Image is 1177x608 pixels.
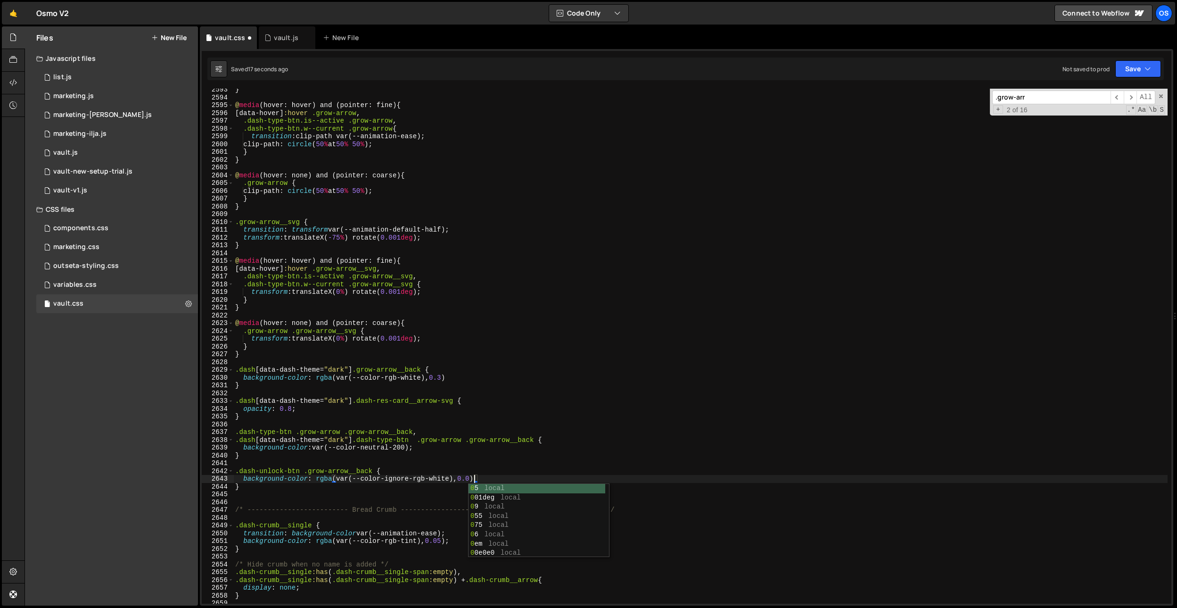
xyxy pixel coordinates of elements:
div: 2624 [202,327,234,335]
div: 16596/45156.css [36,257,198,275]
div: 2596 [202,109,234,117]
div: 2600 [202,141,234,149]
div: 2634 [202,405,234,413]
div: 17 seconds ago [248,65,288,73]
div: 2649 [202,522,234,530]
div: 2612 [202,234,234,242]
div: 16596/45423.js [36,125,198,143]
div: 16596/45154.css [36,275,198,294]
span: CaseSensitive Search [1137,105,1147,115]
button: New File [151,34,187,42]
div: 2632 [202,390,234,398]
span: 2 of 16 [1003,106,1031,114]
div: marketing-[PERSON_NAME].js [53,111,152,119]
span: Whole Word Search [1148,105,1158,115]
div: 2659 [202,600,234,608]
div: Not saved to prod [1062,65,1110,73]
div: 16596/45151.js [36,68,198,87]
div: 2658 [202,592,234,600]
div: marketing.js [53,92,94,100]
div: 2644 [202,483,234,491]
h2: Files [36,33,53,43]
div: 2641 [202,459,234,467]
div: New File [323,33,362,42]
div: 2611 [202,226,234,234]
div: 2599 [202,133,234,141]
div: 2620 [202,296,234,304]
div: 2652 [202,545,234,553]
div: 2643 [202,475,234,483]
input: Search for [992,91,1111,104]
div: vault.js [274,33,298,42]
div: 2633 [202,397,234,405]
div: 2618 [202,281,234,289]
div: 2623 [202,319,234,327]
div: 2637 [202,428,234,436]
div: 2645 [202,491,234,499]
div: variables.css [53,281,97,289]
button: Save [1115,60,1161,77]
div: 2655 [202,568,234,576]
div: CSS files [25,200,198,219]
div: 2630 [202,374,234,382]
div: 2598 [202,125,234,133]
div: 2593 [202,86,234,94]
div: 2622 [202,312,234,320]
div: 2615 [202,257,234,265]
div: 16596/45133.js [36,143,198,162]
div: Javascript files [25,49,198,68]
div: marketing-ilja.js [53,130,107,138]
div: 2605 [202,179,234,187]
div: 2639 [202,444,234,452]
div: 2617 [202,273,234,281]
div: 2647 [202,506,234,514]
div: 2604 [202,172,234,180]
button: Code Only [549,5,628,22]
div: 2642 [202,467,234,475]
div: 2621 [202,304,234,312]
div: 2636 [202,421,234,429]
div: components.css [53,224,108,233]
div: 16596/45446.css [36,238,198,257]
a: 🤙 [2,2,25,25]
a: Connect to Webflow [1054,5,1152,22]
div: 16596/45152.js [36,162,198,181]
div: 2635 [202,413,234,421]
div: 2613 [202,242,234,250]
div: list.js [53,73,72,82]
span: RegExp Search [1126,105,1136,115]
div: 2607 [202,195,234,203]
div: 2629 [202,366,234,374]
div: 16596/45153.css [36,294,198,313]
div: 2653 [202,553,234,561]
div: Osmo V2 [36,8,69,19]
div: vault.css [215,33,245,42]
div: vault.css [53,300,83,308]
div: vault-v1.js [53,186,87,195]
div: 2606 [202,187,234,195]
div: 2651 [202,537,234,545]
div: 16596/45511.css [36,219,198,238]
div: 2610 [202,218,234,226]
span: Alt-Enter [1136,91,1155,104]
a: Os [1155,5,1172,22]
div: 2614 [202,250,234,258]
div: 2657 [202,584,234,592]
div: 2638 [202,436,234,444]
div: 16596/45424.js [36,106,198,125]
div: 16596/45132.js [36,181,198,200]
span: Search In Selection [1159,105,1165,115]
div: 2594 [202,94,234,102]
div: Saved [231,65,288,73]
div: 2648 [202,514,234,522]
div: 2603 [202,164,234,172]
div: 2640 [202,452,234,460]
div: outseta-styling.css [53,262,119,270]
div: 2631 [202,382,234,390]
div: 2608 [202,203,234,211]
div: 2650 [202,530,234,538]
span: ​ [1124,91,1137,104]
div: vault.js [53,149,78,157]
div: 2619 [202,288,234,296]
